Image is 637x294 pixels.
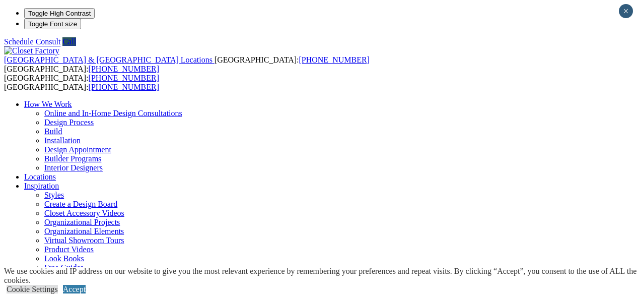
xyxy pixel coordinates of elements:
a: Closet Accessory Videos [44,209,124,217]
a: Online and In-Home Design Consultations [44,109,182,117]
button: Toggle Font size [24,19,81,29]
a: Cookie Settings [7,285,58,293]
a: Schedule Consult [4,37,60,46]
img: Closet Factory [4,46,59,55]
button: Close [619,4,633,18]
span: [GEOGRAPHIC_DATA]: [GEOGRAPHIC_DATA]: [4,74,159,91]
span: Toggle High Contrast [28,10,91,17]
a: Organizational Projects [44,218,120,226]
a: Create a Design Board [44,200,117,208]
a: Free Guides [44,263,84,272]
a: [PHONE_NUMBER] [299,55,369,64]
a: Design Appointment [44,145,111,154]
div: We use cookies and IP address on our website to give you the most relevant experience by remember... [4,267,637,285]
a: Product Videos [44,245,94,254]
a: [GEOGRAPHIC_DATA] & [GEOGRAPHIC_DATA] Locations [4,55,215,64]
a: Build [44,127,62,136]
a: Builder Programs [44,154,101,163]
span: [GEOGRAPHIC_DATA]: [GEOGRAPHIC_DATA]: [4,55,370,73]
a: [PHONE_NUMBER] [89,83,159,91]
a: Locations [24,172,56,181]
a: Virtual Showroom Tours [44,236,124,245]
a: Installation [44,136,81,145]
a: Call [62,37,76,46]
button: Toggle High Contrast [24,8,95,19]
a: Styles [44,191,64,199]
span: [GEOGRAPHIC_DATA] & [GEOGRAPHIC_DATA] Locations [4,55,213,64]
a: Interior Designers [44,163,103,172]
a: How We Work [24,100,72,108]
a: Look Books [44,254,84,263]
a: Organizational Elements [44,227,124,236]
a: Inspiration [24,182,59,190]
a: [PHONE_NUMBER] [89,65,159,73]
a: Accept [63,285,86,293]
a: Design Process [44,118,94,127]
a: [PHONE_NUMBER] [89,74,159,82]
span: Toggle Font size [28,20,77,28]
